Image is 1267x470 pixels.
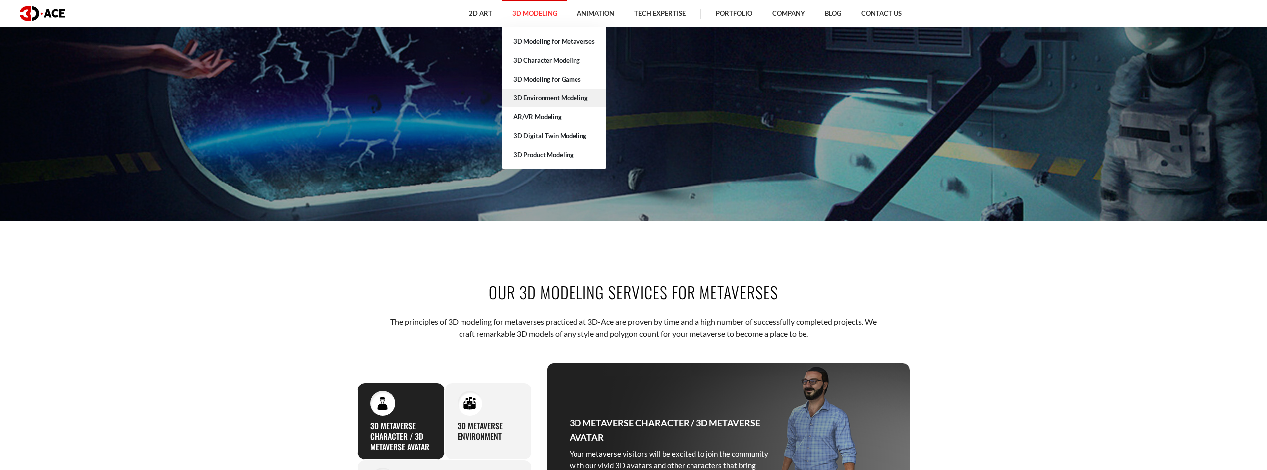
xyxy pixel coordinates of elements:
p: The principles of 3D modeling for metaverses practiced at 3D-Ace are proven by time and a high nu... [388,316,879,340]
a: 3D Character Modeling [502,51,606,70]
h3: 3D Metaverse Environment [458,421,519,442]
a: 3D Environment Modeling [502,89,606,107]
h2: Our 3D Modeling Services For Metaverses [357,281,910,303]
a: 3D Digital Twin Modeling [502,126,606,145]
a: AR/VR Modeling [502,107,606,126]
img: 3D Metaverse Environment [463,397,476,410]
h3: 3D Metaverse Character / 3D Metaverse Avatar [370,421,432,452]
img: logo dark [20,6,65,21]
a: 3D Modeling for Metaverses [502,32,606,51]
h3: 3D Metaverse Character / 3D Metaverse Avatar [570,416,774,444]
img: 3D Metaverse Character / 3D Metaverse Avatar [376,397,389,410]
a: 3D Product Modeling [502,145,606,164]
a: 3D Modeling for Games [502,70,606,89]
